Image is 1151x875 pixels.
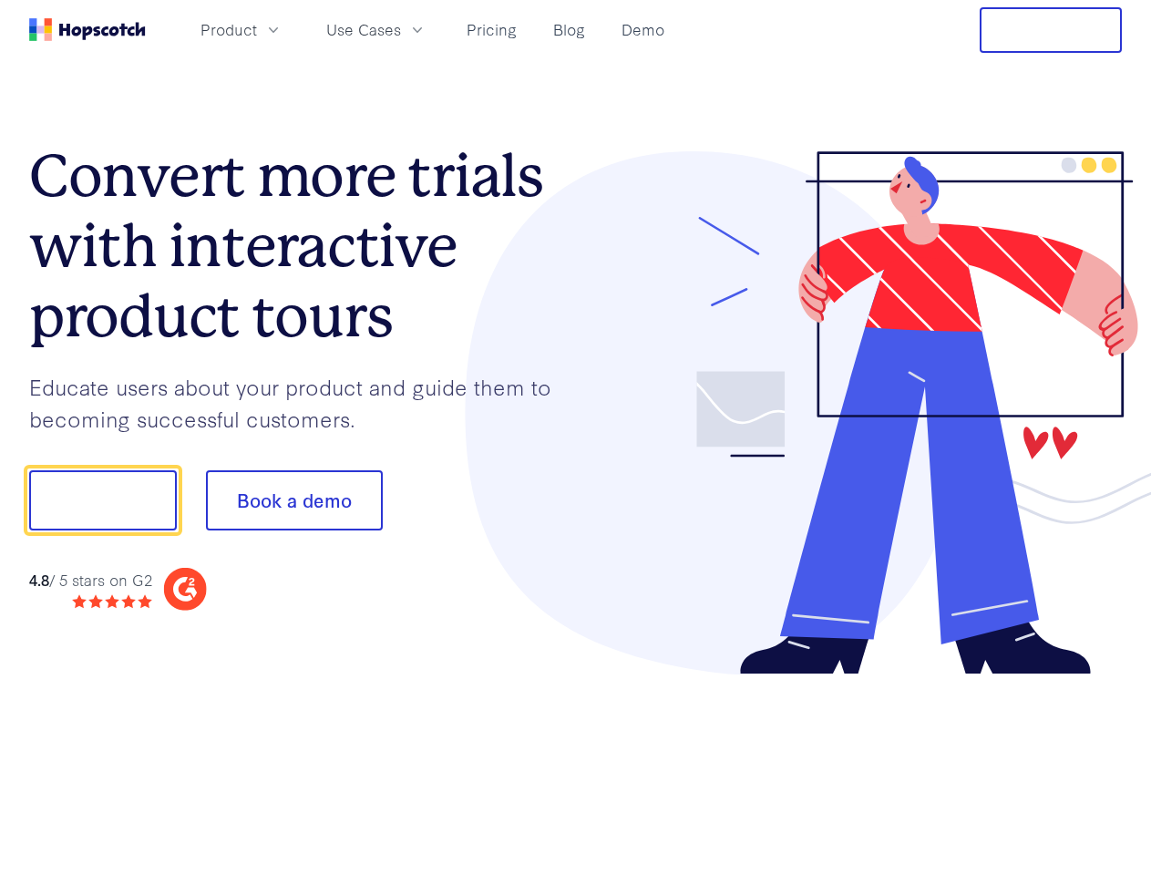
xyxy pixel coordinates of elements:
button: Use Cases [315,15,437,45]
span: Product [200,18,257,41]
span: Use Cases [326,18,401,41]
div: / 5 stars on G2 [29,569,152,592]
button: Product [190,15,293,45]
button: Free Trial [980,7,1122,53]
a: Demo [614,15,672,45]
a: Blog [546,15,592,45]
h1: Convert more trials with interactive product tours [29,141,576,351]
a: Home [29,18,146,41]
button: Show me! [29,470,177,530]
button: Book a demo [206,470,383,530]
strong: 4.8 [29,569,49,590]
p: Educate users about your product and guide them to becoming successful customers. [29,371,576,434]
a: Pricing [459,15,524,45]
